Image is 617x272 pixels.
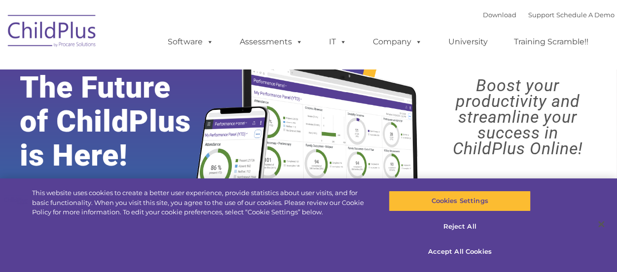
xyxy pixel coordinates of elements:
[230,32,313,52] a: Assessments
[556,11,615,19] a: Schedule A Demo
[319,32,357,52] a: IT
[137,105,179,113] span: Phone number
[438,32,498,52] a: University
[158,32,223,52] a: Software
[590,213,612,235] button: Close
[363,32,432,52] a: Company
[389,191,531,211] button: Cookies Settings
[483,11,615,19] font: |
[504,32,598,52] a: Training Scramble!!
[32,188,370,217] div: This website uses cookies to create a better user experience, provide statistics about user visit...
[20,70,217,172] rs-layer: The Future of ChildPlus is Here!
[426,77,609,156] rs-layer: Boost your productivity and streamline your success in ChildPlus Online!
[137,65,167,72] span: Last name
[528,11,554,19] a: Support
[389,216,531,237] button: Reject All
[483,11,516,19] a: Download
[389,241,531,262] button: Accept All Cookies
[3,8,102,57] img: ChildPlus by Procare Solutions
